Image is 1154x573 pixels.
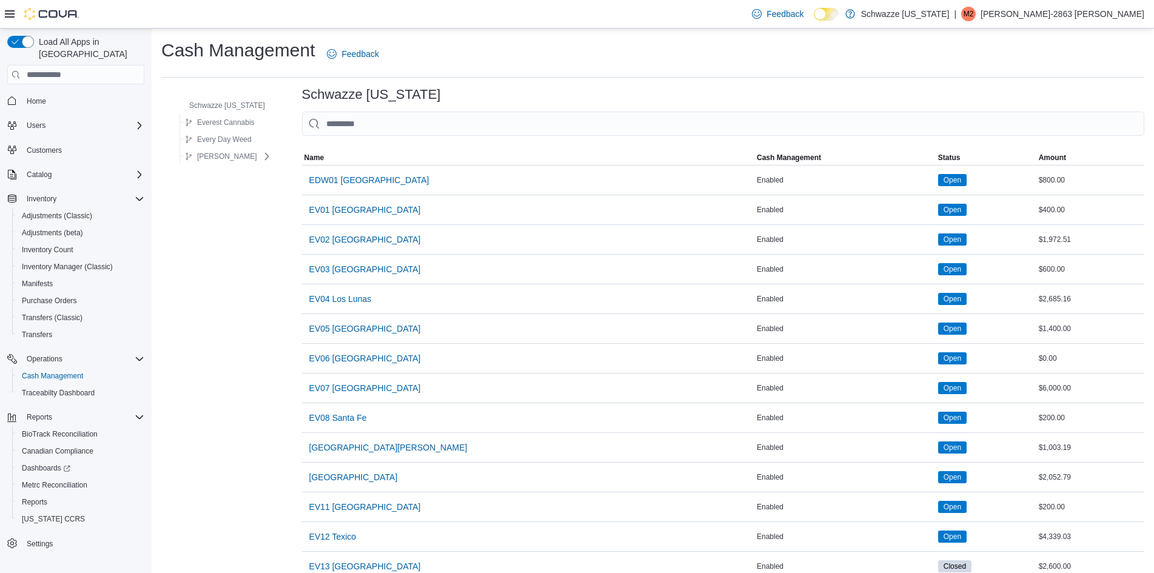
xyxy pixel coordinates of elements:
[1036,321,1144,336] div: $1,400.00
[22,228,83,238] span: Adjustments (beta)
[22,93,144,108] span: Home
[304,317,426,341] button: EV05 [GEOGRAPHIC_DATA]
[27,194,56,204] span: Inventory
[17,427,102,441] a: BioTrack Reconciliation
[22,352,144,366] span: Operations
[1036,150,1144,165] button: Amount
[754,529,936,544] div: Enabled
[304,153,324,163] span: Name
[1039,153,1066,163] span: Amount
[757,153,821,163] span: Cash Management
[12,367,149,384] button: Cash Management
[22,388,95,398] span: Traceabilty Dashboard
[12,241,149,258] button: Inventory Count
[17,243,144,257] span: Inventory Count
[1036,440,1144,455] div: $1,003.19
[944,175,961,186] span: Open
[17,427,144,441] span: BioTrack Reconciliation
[944,442,961,453] span: Open
[22,352,67,366] button: Operations
[1036,500,1144,514] div: $200.00
[938,531,967,543] span: Open
[17,444,98,458] a: Canadian Compliance
[12,224,149,241] button: Adjustments (beta)
[17,386,99,400] a: Traceabilty Dashboard
[944,234,961,245] span: Open
[341,48,378,60] span: Feedback
[309,471,398,483] span: [GEOGRAPHIC_DATA]
[747,2,808,26] a: Feedback
[1036,381,1144,395] div: $6,000.00
[944,472,961,483] span: Open
[2,409,149,426] button: Reports
[22,514,85,524] span: [US_STATE] CCRS
[27,146,62,155] span: Customers
[304,168,434,192] button: EDW01 [GEOGRAPHIC_DATA]
[22,497,47,507] span: Reports
[304,524,361,549] button: EV12 Texico
[12,292,149,309] button: Purchase Orders
[938,352,967,364] span: Open
[17,461,144,475] span: Dashboards
[172,98,270,113] button: Schwazze [US_STATE]
[309,352,421,364] span: EV06 [GEOGRAPHIC_DATA]
[1036,529,1144,544] div: $4,339.03
[27,539,53,549] span: Settings
[17,444,144,458] span: Canadian Compliance
[22,142,144,158] span: Customers
[944,264,961,275] span: Open
[12,443,149,460] button: Canadian Compliance
[1036,470,1144,484] div: $2,052.79
[22,211,92,221] span: Adjustments (Classic)
[17,495,144,509] span: Reports
[944,383,961,394] span: Open
[22,410,144,424] span: Reports
[17,327,144,342] span: Transfers
[309,412,367,424] span: EV08 Santa Fe
[17,243,78,257] a: Inventory Count
[2,117,149,134] button: Users
[22,167,56,182] button: Catalog
[22,118,50,133] button: Users
[22,429,98,439] span: BioTrack Reconciliation
[12,494,149,511] button: Reports
[22,446,93,456] span: Canadian Compliance
[944,412,961,423] span: Open
[22,410,57,424] button: Reports
[302,112,1144,136] input: This is a search bar. As you type, the results lower in the page will automatically filter.
[17,386,144,400] span: Traceabilty Dashboard
[197,152,257,161] span: [PERSON_NAME]
[180,149,262,164] button: [PERSON_NAME]
[22,536,144,551] span: Settings
[1036,203,1144,217] div: $400.00
[309,293,372,305] span: EV04 Los Lunas
[938,441,967,454] span: Open
[964,7,974,21] span: M2
[754,440,936,455] div: Enabled
[754,203,936,217] div: Enabled
[304,465,403,489] button: [GEOGRAPHIC_DATA]
[944,531,961,542] span: Open
[754,292,936,306] div: Enabled
[961,7,976,21] div: Matthew-2863 Turner
[22,262,113,272] span: Inventory Manager (Classic)
[17,512,144,526] span: Washington CCRS
[938,293,967,305] span: Open
[12,275,149,292] button: Manifests
[22,94,51,109] a: Home
[936,150,1036,165] button: Status
[938,412,967,424] span: Open
[309,382,421,394] span: EV07 [GEOGRAPHIC_DATA]
[304,435,472,460] button: [GEOGRAPHIC_DATA][PERSON_NAME]
[180,132,257,147] button: Every Day Weed
[304,406,372,430] button: EV08 Santa Fe
[17,209,97,223] a: Adjustments (Classic)
[938,153,961,163] span: Status
[981,7,1144,21] p: [PERSON_NAME]-2863 [PERSON_NAME]
[22,167,144,182] span: Catalog
[938,323,967,335] span: Open
[944,353,961,364] span: Open
[304,257,426,281] button: EV03 [GEOGRAPHIC_DATA]
[22,330,52,340] span: Transfers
